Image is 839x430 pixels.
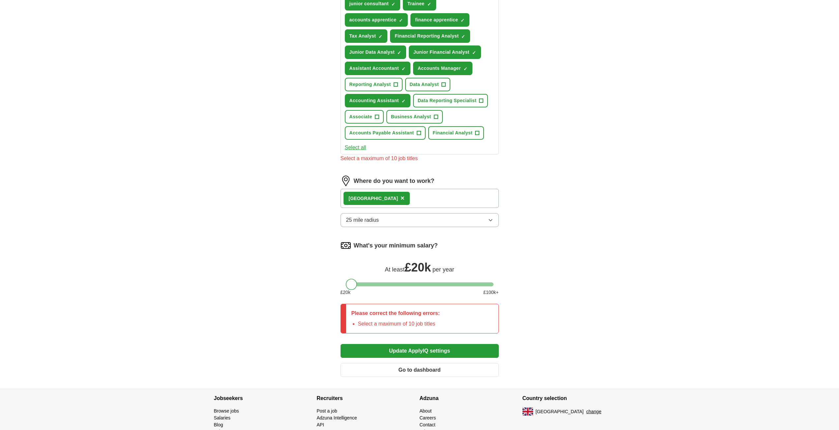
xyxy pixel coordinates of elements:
a: Post a job [317,408,337,414]
span: Reporting Analyst [349,81,391,88]
a: API [317,422,324,427]
button: Business Analyst [386,110,443,124]
span: junior consultant [349,0,389,7]
a: Blog [214,422,223,427]
span: 25 mile radius [346,216,379,224]
span: ✓ [391,2,395,7]
div: [GEOGRAPHIC_DATA] [349,195,398,202]
span: ✓ [402,99,405,104]
span: £ 20 k [341,289,350,296]
button: Accounts Payable Assistant [345,126,426,140]
img: location.png [341,176,351,186]
button: Go to dashboard [341,363,499,377]
label: Where do you want to work? [354,177,434,186]
span: finance apprentice [415,16,458,23]
p: Please correct the following errors: [351,309,440,317]
button: Data Analyst [405,78,451,91]
button: Junior Financial Analyst✓ [409,45,481,59]
span: Accounts Payable Assistant [349,129,414,136]
span: per year [433,266,454,273]
span: ✓ [402,66,405,72]
span: ✓ [399,18,403,23]
button: Accounting Assistant✓ [345,94,410,107]
a: Browse jobs [214,408,239,414]
button: Select all [345,144,366,152]
label: What's your minimum salary? [354,241,438,250]
button: × [401,193,405,203]
span: At least [385,266,405,273]
span: ✓ [397,50,401,55]
a: Adzuna Intelligence [317,415,357,420]
button: Tax Analyst✓ [345,29,388,43]
span: ✓ [427,2,431,7]
span: accounts apprentice [349,16,397,23]
span: Data Analyst [410,81,439,88]
button: 25 mile radius [341,213,499,227]
span: ✓ [378,34,382,39]
span: Tax Analyst [349,33,376,40]
button: Data Reporting Specialist [413,94,488,107]
span: Trainee [407,0,424,7]
button: accounts apprentice✓ [345,13,408,27]
button: Update ApplyIQ settings [341,344,499,358]
h4: Country selection [523,389,625,408]
button: Junior Data Analyst✓ [345,45,406,59]
span: × [401,194,405,202]
button: change [586,408,601,415]
span: [GEOGRAPHIC_DATA] [536,408,584,415]
span: Business Analyst [391,113,431,120]
span: Associate [349,113,372,120]
a: Careers [420,415,436,420]
button: Associate [345,110,384,124]
button: Assistant Accountant✓ [345,62,410,75]
span: Financial Reporting Analyst [395,33,459,40]
span: £ 100 k+ [483,289,498,296]
span: Financial Analyst [433,129,473,136]
button: Reporting Analyst [345,78,403,91]
button: Financial Analyst [428,126,484,140]
img: salary.png [341,240,351,251]
a: About [420,408,432,414]
span: Junior Financial Analyst [413,49,469,56]
span: ✓ [464,66,467,72]
div: Select a maximum of 10 job titles [341,155,499,162]
button: Financial Reporting Analyst✓ [390,29,470,43]
span: Accounts Manager [418,65,461,72]
button: Accounts Manager✓ [413,62,472,75]
a: Salaries [214,415,231,420]
button: finance apprentice✓ [410,13,469,27]
span: Junior Data Analyst [349,49,395,56]
span: Assistant Accountant [349,65,399,72]
span: Accounting Assistant [349,97,399,104]
span: £ 20k [405,261,431,274]
img: UK flag [523,408,533,416]
span: Data Reporting Specialist [418,97,476,104]
li: Select a maximum of 10 job titles [358,320,440,328]
span: ✓ [472,50,476,55]
span: ✓ [461,18,464,23]
span: ✓ [461,34,465,39]
a: Contact [420,422,435,427]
